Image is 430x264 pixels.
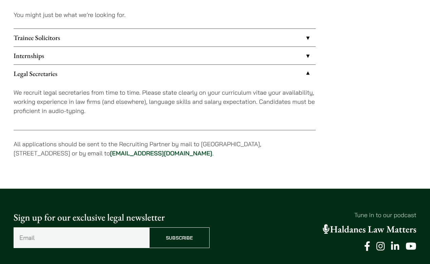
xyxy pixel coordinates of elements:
p: We recruit legal secretaries from time to time. Please state clearly on your curriculum vitae you... [14,88,316,115]
p: Tune in to our podcast [220,210,416,220]
a: Haldanes Law Matters [323,223,416,235]
input: Subscribe [149,227,210,248]
a: [EMAIL_ADDRESS][DOMAIN_NAME] [110,149,212,157]
input: Email [14,227,149,248]
div: Legal Secretaries [14,82,316,130]
a: Internships [14,47,316,64]
a: Trainee Solicitors [14,29,316,46]
p: All applications should be sent to the Recruiting Partner by mail to [GEOGRAPHIC_DATA], [STREET_A... [14,139,316,158]
a: Legal Secretaries [14,65,316,82]
p: Sign up for our exclusive legal newsletter [14,210,210,225]
p: You might just be what we’re looking for. [14,10,316,19]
